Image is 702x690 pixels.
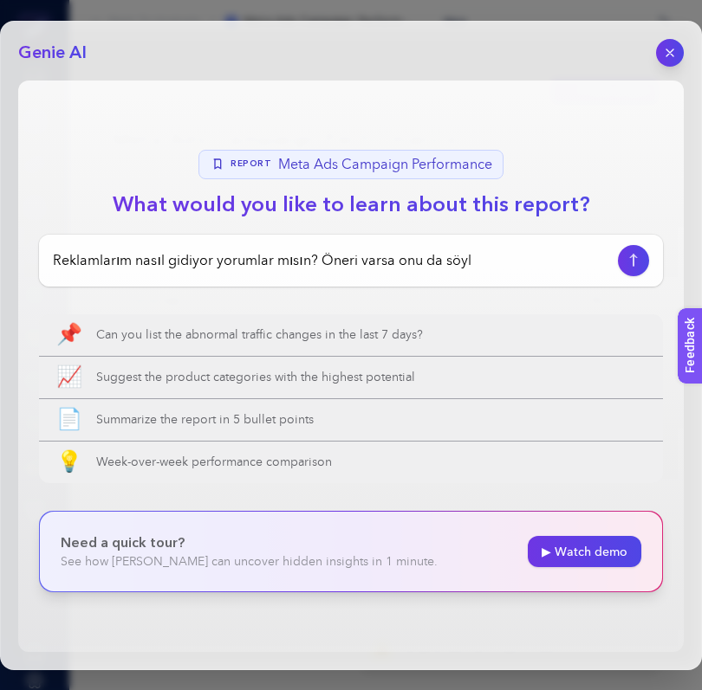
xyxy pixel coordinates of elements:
a: ▶ Watch demo [528,536,641,567]
span: Week-over-week performance comparison [96,454,646,471]
button: 📈Suggest the product categories with the highest potential [39,357,663,398]
span: 📈 [56,367,82,388]
span: Meta Ads Campaign Performance [278,154,492,175]
span: 📄 [56,409,82,430]
button: 📄Summarize the report in 5 bullet points [39,399,663,441]
span: 💡 [56,452,82,473]
span: 📌 [56,325,82,345]
button: 📌Can you list the abnormal traffic changes in the last 7 days? [39,314,663,356]
h1: What would you like to learn about this report? [99,190,604,221]
span: Report [231,158,271,171]
span: Can you list the abnormal traffic changes in the last 7 days? [96,326,646,344]
input: Ask Genie anything... [53,250,611,271]
h2: Genie AI [18,41,87,65]
span: Feedback [10,5,66,19]
button: 💡Week-over-week performance comparison [39,442,663,483]
span: Summarize the report in 5 bullet points [96,411,646,429]
span: Suggest the product categories with the highest potential [96,369,646,386]
p: Need a quick tour? [61,532,438,553]
p: See how [PERSON_NAME] can uncover hidden insights in 1 minute. [61,553,438,571]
